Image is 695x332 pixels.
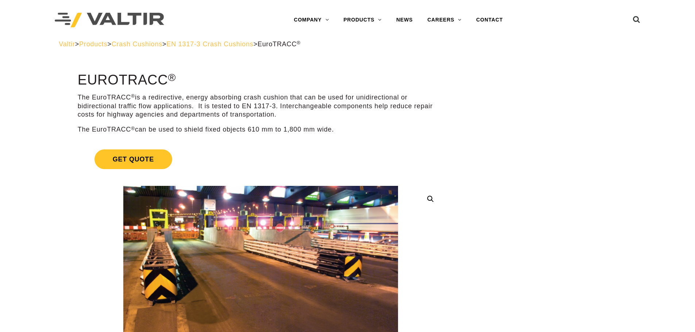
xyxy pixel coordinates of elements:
p: The EuroTRACC can be used to shield fixed objects 610 mm to 1,800 mm wide. [78,125,444,134]
p: The EuroTRACC is a redirective, energy absorbing crash cushion that can be used for unidirectiona... [78,93,444,119]
a: CONTACT [469,13,510,27]
h1: EuroTRACC [78,73,444,88]
span: Get Quote [94,149,172,169]
img: Valtir [55,13,164,28]
a: NEWS [389,13,420,27]
a: PRODUCTS [336,13,389,27]
a: EN 1317-3 Crash Cushions [166,40,253,48]
div: > > > > [59,40,636,48]
sup: ® [131,126,135,131]
sup: ® [131,93,135,99]
a: Get Quote [78,141,444,178]
a: Crash Cushions [112,40,162,48]
a: CAREERS [420,13,469,27]
a: Products [79,40,107,48]
sup: ® [297,40,301,46]
a: Valtir [59,40,75,48]
span: EuroTRACC [258,40,301,48]
sup: ® [168,71,176,83]
a: COMPANY [286,13,336,27]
